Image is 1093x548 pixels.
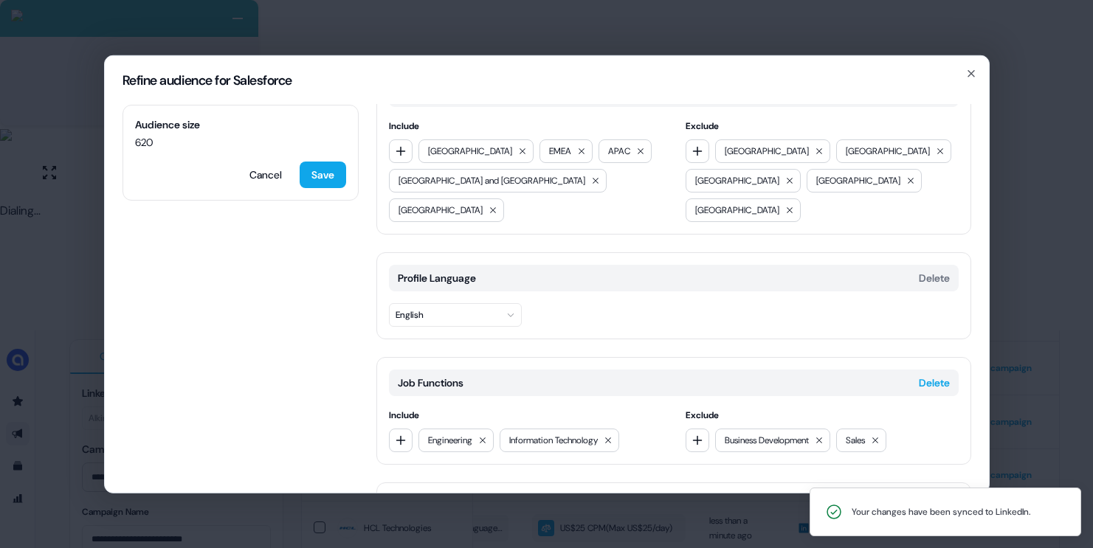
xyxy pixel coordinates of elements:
[919,270,950,285] button: Delete
[389,302,522,326] button: English
[919,375,950,389] button: Delete
[549,143,571,158] span: EMEA
[123,73,971,86] h2: Refine audience for Salesforce
[725,432,809,447] span: Business Development
[686,407,959,422] span: Exclude
[695,173,779,187] span: [GEOGRAPHIC_DATA]
[135,117,346,131] span: Audience size
[509,432,598,447] span: Information Technology
[399,173,585,187] span: [GEOGRAPHIC_DATA] and [GEOGRAPHIC_DATA]
[816,173,900,187] span: [GEOGRAPHIC_DATA]
[428,432,472,447] span: Engineering
[389,118,662,133] span: Include
[695,202,779,217] span: [GEOGRAPHIC_DATA]
[135,134,346,149] span: 620
[846,432,865,447] span: Sales
[238,161,294,187] button: Cancel
[725,143,809,158] span: [GEOGRAPHIC_DATA]
[398,270,476,285] span: Profile Language
[399,202,483,217] span: [GEOGRAPHIC_DATA]
[398,375,463,389] span: Job Functions
[608,143,630,158] span: APAC
[686,118,959,133] span: Exclude
[300,161,346,187] button: Save
[846,143,930,158] span: [GEOGRAPHIC_DATA]
[428,143,512,158] span: [GEOGRAPHIC_DATA]
[389,407,662,422] span: Include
